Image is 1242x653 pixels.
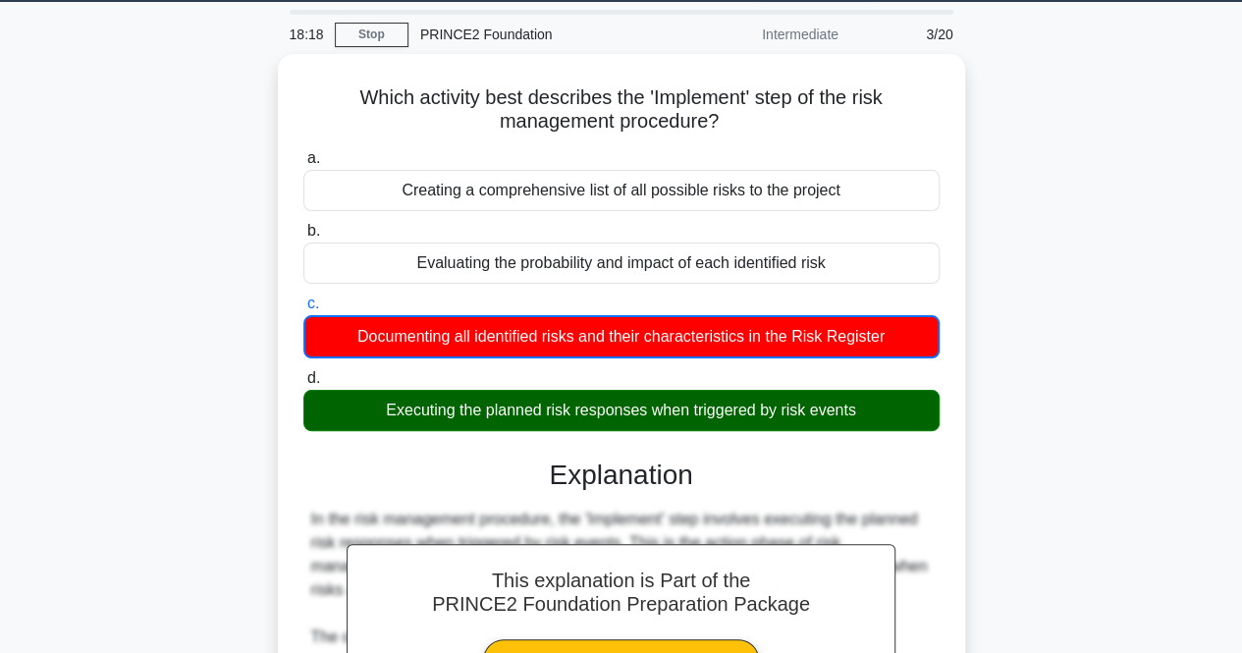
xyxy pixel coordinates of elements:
span: b. [307,222,320,239]
div: 18:18 [278,15,335,54]
div: Creating a comprehensive list of all possible risks to the project [303,170,940,211]
span: a. [307,149,320,166]
div: Intermediate [678,15,850,54]
div: Executing the planned risk responses when triggered by risk events [303,390,940,431]
span: d. [307,369,320,386]
div: Documenting all identified risks and their characteristics in the Risk Register [303,315,940,358]
div: 3/20 [850,15,965,54]
div: PRINCE2 Foundation [408,15,678,54]
h3: Explanation [315,459,928,492]
div: Evaluating the probability and impact of each identified risk [303,243,940,284]
h5: Which activity best describes the 'Implement' step of the risk management procedure? [301,85,942,135]
span: c. [307,295,319,311]
a: Stop [335,23,408,47]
